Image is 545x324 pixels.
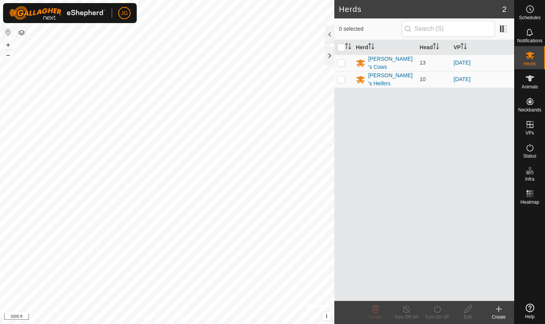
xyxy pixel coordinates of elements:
a: Help [515,301,545,322]
span: JG [121,9,128,17]
a: Contact Us [175,314,198,321]
div: Turn Off VP [391,314,422,321]
span: Infra [525,177,534,181]
span: Heatmap [520,200,539,204]
div: Edit [453,314,483,321]
button: Map Layers [17,28,26,37]
div: [PERSON_NAME]'s Heifers [368,71,413,88]
p-sorticon: Activate to sort [461,44,467,50]
p-sorticon: Activate to sort [433,44,439,50]
div: Create [483,314,514,321]
button: Reset Map [3,28,13,37]
button: – [3,50,13,60]
span: VPs [525,131,534,135]
th: VP [451,40,514,55]
h2: Herds [339,5,502,14]
span: Status [523,154,536,158]
span: i [326,313,327,319]
button: + [3,40,13,50]
span: Herds [523,61,536,66]
div: Turn On VP [422,314,453,321]
th: Head [417,40,451,55]
a: [DATE] [454,76,471,82]
span: Animals [522,85,538,89]
span: Delete [369,314,382,320]
a: Privacy Policy [137,314,166,321]
p-sorticon: Activate to sort [368,44,374,50]
span: 10 [420,76,426,82]
span: Notifications [517,38,542,43]
th: Herd [353,40,416,55]
span: Help [525,314,535,319]
span: 0 selected [339,25,402,33]
input: Search (S) [402,21,495,37]
span: Schedules [519,15,540,20]
p-sorticon: Activate to sort [345,44,351,50]
img: Gallagher Logo [9,6,106,20]
span: 13 [420,60,426,66]
a: [DATE] [454,60,471,66]
button: i [322,312,331,321]
span: 2 [502,3,506,15]
div: [PERSON_NAME]'s Cows [368,55,413,71]
span: Neckbands [518,108,541,112]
